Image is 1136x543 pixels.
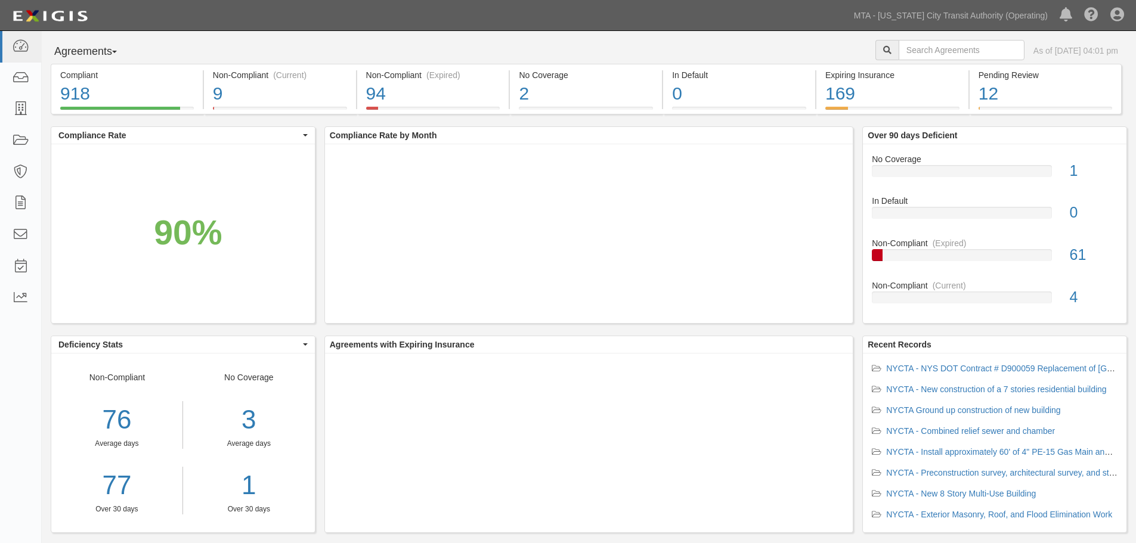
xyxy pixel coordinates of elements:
a: Non-Compliant(Expired)61 [872,237,1118,280]
div: Compliant [60,69,194,81]
button: Agreements [51,40,140,64]
a: In Default0 [663,107,815,116]
div: (Current) [273,69,307,81]
a: Non-Compliant(Current)4 [872,280,1118,313]
a: Non-Compliant(Expired)94 [357,107,509,116]
div: Average days [192,439,306,449]
a: 77 [51,467,182,504]
div: Over 30 days [192,504,306,514]
a: 1 [192,467,306,504]
div: No Coverage [183,371,315,514]
button: Deficiency Stats [51,336,315,353]
i: Help Center - Complianz [1084,8,1098,23]
div: Expiring Insurance [825,69,959,81]
div: Non-Compliant [863,237,1126,249]
div: 4 [1061,287,1126,308]
input: Search Agreements [899,40,1024,60]
button: Compliance Rate [51,127,315,144]
div: 61 [1061,244,1126,266]
a: No Coverage2 [510,107,662,116]
div: 2 [519,81,653,107]
a: Non-Compliant(Current)9 [204,107,356,116]
span: Compliance Rate [58,129,300,141]
a: NYCTA - Exterior Masonry, Roof, and Flood Elimination Work [886,510,1112,519]
div: Non-Compliant (Current) [213,69,347,81]
b: Agreements with Expiring Insurance [330,340,475,349]
div: Pending Review [979,69,1112,81]
div: 169 [825,81,959,107]
b: Recent Records [868,340,931,349]
div: 0 [672,81,806,107]
div: As of [DATE] 04:01 pm [1033,45,1118,57]
div: (Expired) [426,69,460,81]
div: In Default [863,195,1126,207]
a: MTA - [US_STATE] City Transit Authority (Operating) [848,4,1054,27]
div: 1 [1061,160,1126,182]
a: Expiring Insurance169 [816,107,968,116]
a: Compliant918 [51,107,203,116]
div: Over 30 days [51,504,182,514]
div: 0 [1061,202,1126,224]
div: 918 [60,81,194,107]
a: In Default0 [872,195,1118,237]
div: 12 [979,81,1112,107]
b: Over 90 days Deficient [868,131,957,140]
b: Compliance Rate by Month [330,131,437,140]
img: logo-5460c22ac91f19d4615b14bd174203de0afe785f0fc80cf4dbbc73dc1793850b.png [9,5,91,27]
a: NYCTA Ground up construction of new building [886,405,1060,415]
a: NYCTA - Combined relief sewer and chamber [886,426,1055,436]
div: 94 [366,81,500,107]
a: No Coverage1 [872,153,1118,196]
div: 3 [192,401,306,439]
div: 9 [213,81,347,107]
div: No Coverage [863,153,1126,165]
div: No Coverage [519,69,653,81]
div: Non-Compliant [863,280,1126,291]
div: 90% [154,209,222,257]
div: In Default [672,69,806,81]
div: Non-Compliant [51,371,183,514]
div: (Current) [933,280,966,291]
a: NYCTA - New 8 Story Multi-Use Building [886,489,1036,498]
a: NYCTA - New construction of a 7 stories residential building [886,384,1106,394]
div: Non-Compliant (Expired) [366,69,500,81]
div: Average days [51,439,182,449]
div: (Expired) [933,237,967,249]
a: Pending Review12 [970,107,1122,116]
div: 76 [51,401,182,439]
span: Deficiency Stats [58,339,300,350]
